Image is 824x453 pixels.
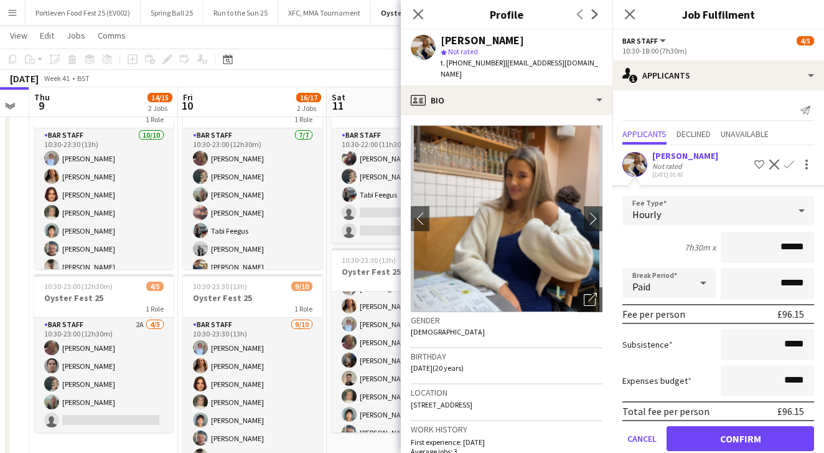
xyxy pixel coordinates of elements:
[93,27,131,44] a: Comms
[677,130,711,138] span: Declined
[141,1,204,25] button: Spring Ball 25
[667,426,814,451] button: Confirm
[411,327,485,336] span: [DEMOGRAPHIC_DATA]
[777,308,804,320] div: £96.15
[77,74,90,83] div: BST
[332,266,471,277] h3: Oyster Fest 25
[441,58,598,79] span: | [EMAIL_ADDRESS][DOMAIN_NAME]
[297,103,321,113] div: 2 Jobs
[578,287,602,312] div: Open photos pop-in
[612,60,824,90] div: Applicants
[797,36,814,45] span: 4/5
[34,128,174,333] app-card-role: Bar Staff10/1010:30-23:30 (13h)[PERSON_NAME][PERSON_NAME][PERSON_NAME][PERSON_NAME][PERSON_NAME][...
[411,315,602,326] h3: Gender
[294,115,312,124] span: 1 Role
[411,387,602,398] h3: Location
[26,1,141,25] button: Portleven Food Fest 25 (EV002)
[622,375,691,386] label: Expenses budget
[10,30,27,41] span: View
[721,130,769,138] span: Unavailable
[183,292,322,303] h3: Oyster Fest 25
[332,92,345,103] span: Sat
[32,98,50,113] span: 9
[777,405,804,417] div: £96.15
[411,125,602,312] img: Crew avatar or photo
[146,304,164,313] span: 1 Role
[294,304,312,313] span: 1 Role
[622,36,668,45] button: Bar Staff
[40,30,54,41] span: Edit
[34,292,174,303] h3: Oyster Fest 25
[41,74,72,83] span: Week 41
[612,6,824,22] h3: Job Fulfilment
[342,255,396,265] span: 10:30-23:30 (13h)
[34,85,174,269] app-job-card: 10:30-23:30 (13h)10/10Oyster Fest 251 RoleBar Staff10/1010:30-23:30 (13h)[PERSON_NAME][PERSON_NAM...
[332,248,471,432] app-job-card: 10:30-23:30 (13h)11/11Oyster Fest 251 RoleBar Staff11/1110:30-23:30 (13h)[PERSON_NAME][PERSON_NAM...
[622,339,673,350] label: Subsistence
[148,103,172,113] div: 2 Jobs
[98,30,126,41] span: Comms
[147,93,172,102] span: 14/15
[193,282,247,291] span: 10:30-23:30 (13h)
[34,318,174,432] app-card-role: Bar Staff2A4/510:30-23:00 (12h30m)[PERSON_NAME][PERSON_NAME][PERSON_NAME][PERSON_NAME]
[296,93,321,102] span: 16/17
[652,150,718,161] div: [PERSON_NAME]
[622,46,814,55] div: 10:30-18:00 (7h30m)
[401,85,612,115] div: Bio
[146,282,164,291] span: 4/5
[183,92,193,103] span: Fri
[330,98,345,113] span: 11
[632,280,650,293] span: Paid
[146,115,164,124] span: 1 Role
[622,308,685,320] div: Fee per person
[67,30,85,41] span: Jobs
[622,426,662,451] button: Cancel
[371,1,441,25] button: Oyster Fest 25
[291,282,312,291] span: 9/10
[332,85,471,243] app-job-card: 10:30-22:00 (11h30m)3/5Oyster Fest 251 RoleBar Staff2A3/510:30-22:00 (11h30m)[PERSON_NAME][PERSON...
[44,282,113,291] span: 10:30-23:00 (12h30m)
[204,1,278,25] button: Run to the Sun 25
[181,98,193,113] span: 10
[34,92,50,103] span: Thu
[183,128,322,279] app-card-role: Bar Staff7/710:30-23:00 (12h30m)[PERSON_NAME][PERSON_NAME][PERSON_NAME][PERSON_NAME]Tabi Feegus[P...
[5,27,32,44] a: View
[685,242,716,253] div: 7h30m x
[183,85,322,269] app-job-card: 10:30-23:00 (12h30m)7/7Oyster Fest 251 RoleBar Staff7/710:30-23:00 (12h30m)[PERSON_NAME][PERSON_N...
[411,437,602,447] p: First experience: [DATE]
[332,128,471,243] app-card-role: Bar Staff2A3/510:30-22:00 (11h30m)[PERSON_NAME][PERSON_NAME]Tabi Feegus
[448,47,478,56] span: Not rated
[441,58,505,67] span: t. [PHONE_NUMBER]
[10,72,39,85] div: [DATE]
[441,35,524,46] div: [PERSON_NAME]
[652,171,718,179] div: [DATE] 06:40
[652,161,685,171] div: Not rated
[622,405,709,417] div: Total fee per person
[622,36,658,45] span: Bar Staff
[622,130,667,138] span: Applicants
[411,351,602,362] h3: Birthday
[278,1,371,25] button: XFC, MMA Tournament
[401,6,612,22] h3: Profile
[34,274,174,432] app-job-card: 10:30-23:00 (12h30m)4/5Oyster Fest 251 RoleBar Staff2A4/510:30-23:00 (12h30m)[PERSON_NAME][PERSON...
[632,208,661,221] span: Hourly
[411,400,472,409] span: [STREET_ADDRESS]
[62,27,90,44] a: Jobs
[411,363,464,373] span: [DATE] (20 years)
[35,27,59,44] a: Edit
[411,424,602,435] h3: Work history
